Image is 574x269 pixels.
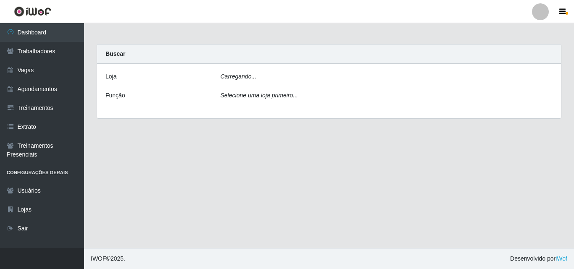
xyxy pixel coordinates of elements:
[556,255,567,262] a: iWof
[510,254,567,263] span: Desenvolvido por
[105,50,125,57] strong: Buscar
[105,91,125,100] label: Função
[91,254,125,263] span: © 2025 .
[221,73,257,80] i: Carregando...
[14,6,51,17] img: CoreUI Logo
[221,92,298,99] i: Selecione uma loja primeiro...
[105,72,116,81] label: Loja
[91,255,106,262] span: IWOF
